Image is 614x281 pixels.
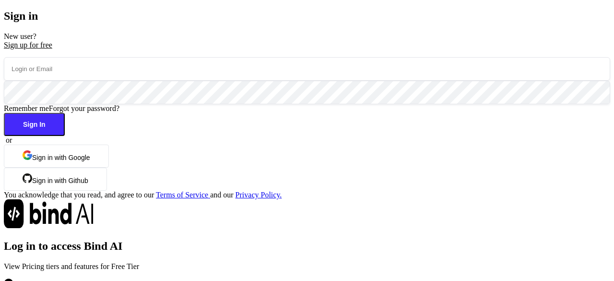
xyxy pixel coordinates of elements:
[4,32,610,49] p: New user?
[6,136,12,144] span: or
[4,145,109,168] button: Sign in with Google
[4,41,610,49] div: Sign up for free
[23,150,32,160] img: google
[236,191,282,199] a: Privacy Policy.
[4,10,610,23] h2: Sign in
[4,191,610,199] div: You acknowledge that you read, and agree to our and our
[4,240,610,253] h2: Log in to access Bind AI
[4,199,94,228] img: Bind AI logo
[4,168,107,191] button: Sign in with Github
[156,191,210,199] a: Terms of Service
[4,113,65,136] button: Sign In
[4,262,610,271] p: tiers and features for Free Tier
[4,57,610,81] input: Login or Email
[23,173,32,183] img: github
[49,104,119,112] span: Forgot your password?
[4,104,49,112] span: Remember me
[4,262,44,270] span: View Pricing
